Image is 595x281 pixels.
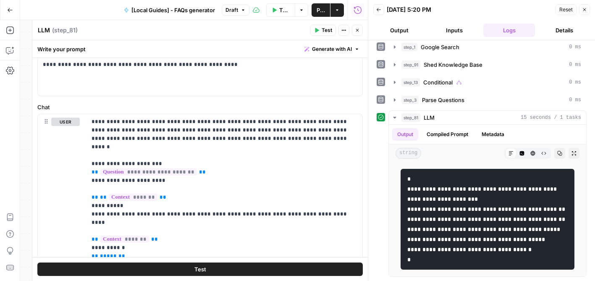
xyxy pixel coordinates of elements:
[422,96,464,104] span: Parse Questions
[51,118,80,126] button: user
[222,5,249,16] button: Draft
[389,93,586,107] button: 0 ms
[322,26,332,34] span: Test
[424,60,482,69] span: Shed Knowledge Base
[422,128,473,141] button: Compiled Prompt
[389,125,586,276] div: 15 seconds / 1 tasks
[423,78,453,87] span: Conditional
[38,26,50,34] textarea: LLM
[266,3,295,17] button: Test Workflow
[396,148,421,159] span: string
[119,3,220,17] button: [Local Guides] - FAQs generator
[52,26,78,34] span: ( step_81 )
[401,78,420,87] span: step_13
[279,6,290,14] span: Test Workflow
[317,6,325,14] span: Publish
[477,128,509,141] button: Metadata
[521,114,581,121] span: 15 seconds / 1 tasks
[37,103,363,111] label: Chat
[538,24,590,37] button: Details
[421,43,459,51] span: Google Search
[131,6,215,14] span: [Local Guides] - FAQs generator
[301,44,363,55] button: Generate with AI
[389,111,586,124] button: 15 seconds / 1 tasks
[569,79,581,86] span: 0 ms
[389,58,586,71] button: 0 ms
[310,25,336,36] button: Test
[401,96,419,104] span: step_3
[32,40,368,58] div: Write your prompt
[392,128,418,141] button: Output
[37,263,363,276] button: Test
[569,96,581,104] span: 0 ms
[569,61,581,68] span: 0 ms
[483,24,535,37] button: Logs
[559,6,573,13] span: Reset
[194,265,206,273] span: Test
[225,6,238,14] span: Draft
[389,40,586,54] button: 0 ms
[312,45,352,53] span: Generate with AI
[424,113,435,122] span: LLM
[373,24,425,37] button: Output
[401,113,420,122] span: step_81
[312,3,330,17] button: Publish
[401,60,420,69] span: step_91
[556,4,577,15] button: Reset
[428,24,480,37] button: Inputs
[569,43,581,51] span: 0 ms
[401,43,417,51] span: step_1
[389,76,586,89] button: 0 ms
